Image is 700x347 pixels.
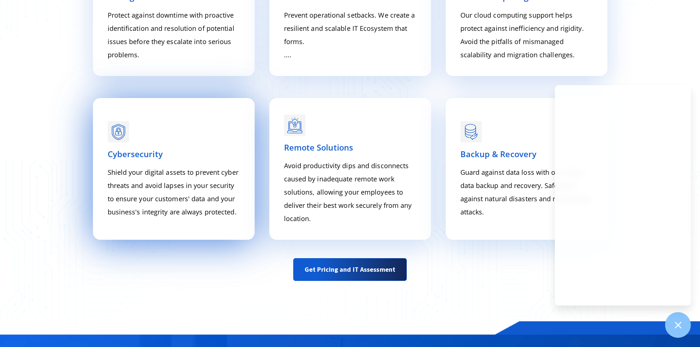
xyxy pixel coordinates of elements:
[305,262,395,277] span: Get Pricing and IT Assessment
[284,142,353,153] span: Remote Solutions
[108,8,240,61] p: Protect against downtime with proactive identification and resolution of potential issues before ...
[284,159,416,225] p: Avoid productivity dips and disconnects caused by inadequate remote work solutions, allowing your...
[460,8,593,61] p: Our cloud computing support helps protect against inefficiency and rigidity. Avoid the pitfalls o...
[284,8,416,61] p: Prevent operational setbacks. We create a resilient and scalable IT Ecosystem that forms. ....
[108,166,240,218] p: Shield your digital assets to prevent cyber threats and avoid lapses in your security to ensure y...
[460,148,537,159] span: Backup & Recovery
[108,148,163,159] span: Cybersecurity
[460,166,593,218] p: Guard against data loss with our robust data backup and recovery. Safeguard against natural disas...
[555,85,691,306] iframe: Chatgenie Messenger
[293,258,407,281] a: Get Pricing and IT Assessment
